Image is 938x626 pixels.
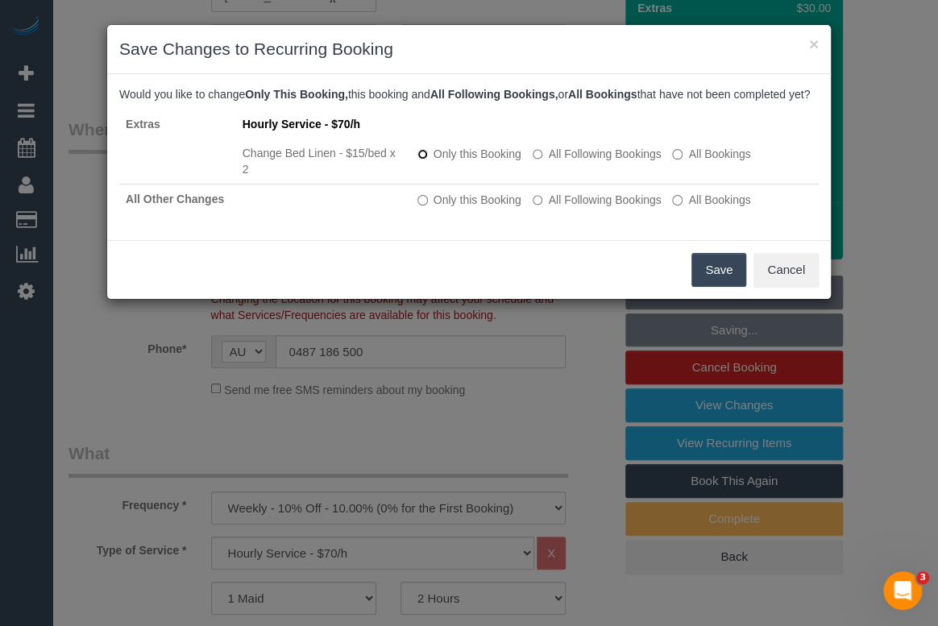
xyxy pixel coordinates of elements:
[533,146,662,162] label: This and all the bookings after it will be changed.
[417,146,521,162] label: All other bookings in the series will remain the same.
[126,118,160,131] strong: Extras
[568,88,637,101] b: All Bookings
[417,195,428,205] input: Only this Booking
[430,88,558,101] b: All Following Bookings,
[126,193,224,205] strong: All Other Changes
[119,86,819,102] p: Would you like to change this booking and or that have not been completed yet?
[672,195,683,205] input: All Bookings
[417,149,428,160] input: Only this Booking
[672,146,750,162] label: All bookings that have not been completed yet will be changed.
[119,37,819,61] h3: Save Changes to Recurring Booking
[753,253,819,287] button: Cancel
[417,192,521,208] label: All other bookings in the series will remain the same.
[236,110,411,139] td: Hourly Service - $70/h
[916,571,929,584] span: 3
[883,571,922,610] iframe: Intercom live chat
[533,195,543,205] input: All Following Bookings
[672,149,683,160] input: All Bookings
[245,88,348,101] b: Only This Booking,
[691,253,746,287] button: Save
[236,139,411,184] td: Change Bed Linen - $15/bed x 2
[533,149,543,160] input: All Following Bookings
[672,192,750,208] label: All bookings that have not been completed yet will be changed.
[809,35,819,52] button: ×
[533,192,662,208] label: This and all the bookings after it will be changed.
